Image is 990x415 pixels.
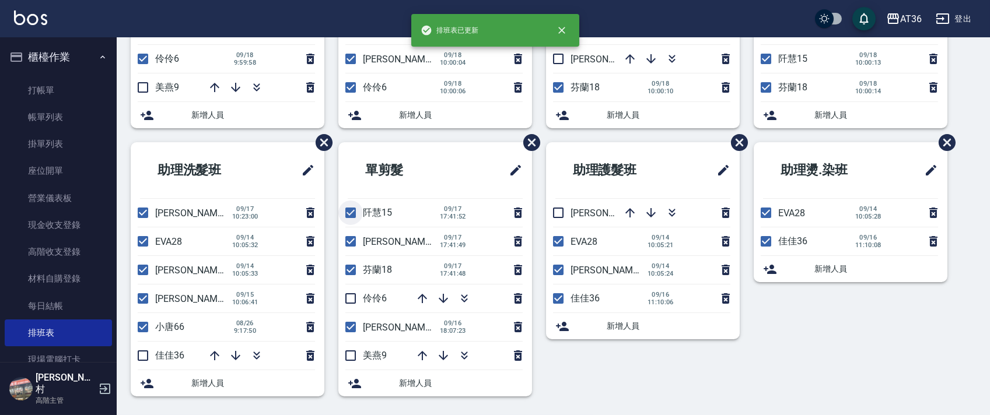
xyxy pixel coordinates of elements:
[338,102,532,128] div: 新增人員
[5,319,112,346] a: 排班表
[5,131,112,157] a: 掛單列表
[5,238,112,265] a: 高階收支登錄
[155,207,236,219] span: [PERSON_NAME]56
[648,270,674,277] span: 10:05:24
[36,395,95,406] p: 高階主管
[5,104,112,131] a: 帳單列表
[778,53,807,64] span: 阡慧15
[709,156,730,184] span: 修改班表的標題
[5,157,112,184] a: 座位開單
[363,293,387,304] span: 伶伶6
[917,156,938,184] span: 修改班表的標題
[155,236,182,247] span: EVA28
[855,205,881,213] span: 09/14
[5,293,112,319] a: 每日結帳
[232,262,258,270] span: 09/14
[131,370,324,396] div: 新增人員
[855,213,881,220] span: 10:05:28
[232,205,258,213] span: 09/17
[155,82,179,93] span: 美燕9
[363,54,443,65] span: [PERSON_NAME]16
[881,7,926,31] button: AT36
[648,80,674,87] span: 09/18
[232,51,258,59] span: 09/18
[155,321,184,332] span: 小唐66
[931,8,976,30] button: 登出
[232,291,258,298] span: 09/15
[5,212,112,238] a: 現金收支登錄
[232,270,258,277] span: 10:05:33
[399,109,523,121] span: 新增人員
[155,350,184,361] span: 佳佳36
[399,377,523,389] span: 新增人員
[571,236,597,247] span: EVA28
[571,293,600,304] span: 佳佳36
[607,320,730,332] span: 新增人員
[363,207,392,218] span: 阡慧15
[778,235,807,247] span: 佳佳36
[855,51,881,59] span: 09/18
[5,346,112,373] a: 現場電腦打卡
[232,234,258,241] span: 09/14
[363,236,443,247] span: [PERSON_NAME]16
[722,125,750,160] span: 刪除班表
[232,298,258,306] span: 10:06:41
[546,102,740,128] div: 新增人員
[363,264,392,275] span: 芬蘭18
[648,291,674,298] span: 09/16
[754,102,947,128] div: 新增人員
[232,241,258,249] span: 10:05:32
[440,87,466,95] span: 10:00:06
[440,59,466,66] span: 10:00:04
[9,377,33,400] img: Person
[155,293,236,304] span: [PERSON_NAME]55
[5,265,112,292] a: 材料自購登錄
[778,207,805,219] span: EVA28
[5,42,112,72] button: 櫃檯作業
[14,10,47,25] img: Logo
[155,53,179,64] span: 伶伶6
[440,205,466,213] span: 09/17
[307,125,334,160] span: 刪除班表
[571,54,651,65] span: [PERSON_NAME]11
[546,313,740,339] div: 新增人員
[440,51,466,59] span: 09/18
[232,319,258,327] span: 08/26
[855,80,881,87] span: 09/18
[421,24,479,36] span: 排班表已更新
[549,17,575,43] button: close
[515,125,542,160] span: 刪除班表
[607,109,730,121] span: 新增人員
[338,370,532,396] div: 新增人員
[571,207,651,219] span: [PERSON_NAME]56
[855,241,881,249] span: 11:10:08
[440,327,466,335] span: 18:07:23
[440,241,466,249] span: 17:41:49
[900,12,922,26] div: AT36
[814,263,938,275] span: 新增人員
[930,125,957,160] span: 刪除班表
[232,59,258,66] span: 9:59:58
[363,322,443,333] span: [PERSON_NAME]11
[191,377,315,389] span: 新增人員
[754,256,947,282] div: 新增人員
[571,265,651,276] span: [PERSON_NAME]58
[440,234,466,241] span: 09/17
[440,319,466,327] span: 09/16
[363,350,387,361] span: 美燕9
[440,213,466,220] span: 17:41:52
[648,241,674,249] span: 10:05:21
[555,149,681,191] h2: 助理護髮班
[778,82,807,93] span: 芬蘭18
[232,327,258,335] span: 9:17:50
[648,262,674,270] span: 09/14
[855,59,881,66] span: 10:00:13
[855,87,881,95] span: 10:00:14
[502,156,523,184] span: 修改班表的標題
[294,156,315,184] span: 修改班表的標題
[648,298,674,306] span: 11:10:06
[191,109,315,121] span: 新增人員
[648,234,674,241] span: 09/14
[852,7,876,30] button: save
[36,372,95,395] h5: [PERSON_NAME]村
